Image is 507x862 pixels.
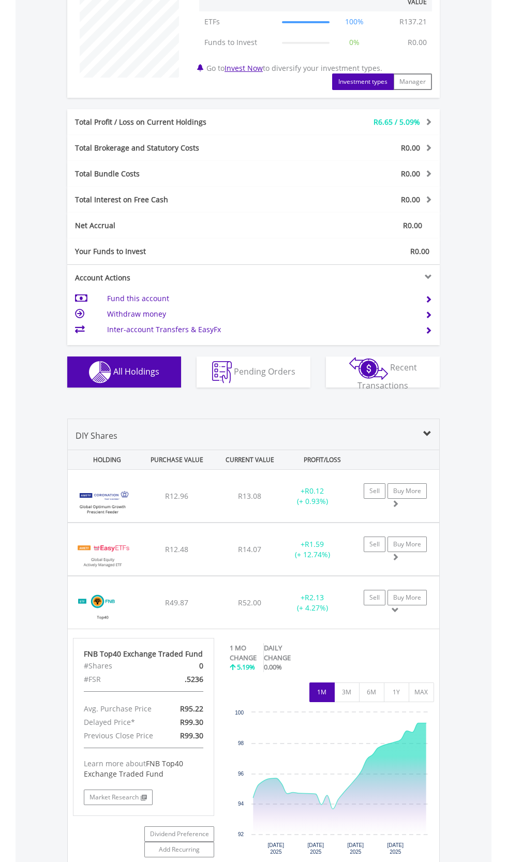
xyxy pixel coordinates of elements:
td: Funds to Invest [199,32,277,53]
span: Pending Orders [234,365,295,377]
button: Pending Orders [197,356,310,388]
button: All Holdings [67,356,181,388]
img: TFSA.COOPTI.png [73,483,132,519]
span: R49.87 [165,598,188,607]
a: Add Recurring [144,842,214,857]
text: [DATE] 2025 [348,842,364,855]
div: Learn more about [84,759,203,779]
span: R0.00 [403,220,422,230]
div: 1 MO CHANGE [230,643,258,662]
text: 92 [238,831,244,837]
a: Sell [364,590,385,605]
a: Market Research [84,790,153,805]
div: Total Brokerage and Statutory Costs [67,143,285,153]
div: 0 [166,659,211,673]
div: #FSR [76,673,166,686]
img: TFSA.FNBT40.png [73,589,132,626]
div: HOLDING [69,450,140,469]
div: #Shares [76,659,166,673]
span: R99.30 [180,731,203,740]
span: R12.48 [165,544,188,554]
button: Manager [393,73,432,90]
text: [DATE] 2025 [387,842,404,855]
span: R0.00 [401,169,420,179]
div: Total Interest on Free Cash [67,195,285,205]
button: MAX [409,682,434,702]
div: Total Bundle Costs [67,169,285,179]
span: R0.00 [401,195,420,204]
div: Your Funds to Invest [67,246,253,257]
span: R52.00 [238,598,261,607]
button: Investment types [332,73,394,90]
span: R14.07 [238,544,261,554]
div: FNB Top40 Exchange Traded Fund [84,649,203,659]
td: Withdraw money [107,306,413,322]
a: Buy More [387,590,427,605]
text: 94 [238,801,244,807]
text: [DATE] 2025 [308,842,324,855]
span: R0.00 [410,246,429,256]
span: R0.12 [305,486,324,496]
div: Account Actions [67,273,253,283]
span: DIY Shares [76,430,117,441]
div: Delayed Price* [76,716,166,729]
a: Sell [364,537,385,552]
span: All Holdings [113,365,159,377]
span: R12.96 [165,491,188,501]
div: .5236 [166,673,211,686]
a: Invest Now [225,63,263,73]
span: 5.19% [237,662,255,672]
div: Avg. Purchase Price [76,702,166,716]
div: Previous Close Price [76,729,166,742]
div: DAILY CHANGE [264,643,306,662]
button: 6M [359,682,384,702]
td: R137.21 [394,11,432,32]
div: + (+ 4.27%) [280,592,345,613]
td: Fund this account [107,291,413,306]
td: ETFs [199,11,277,32]
div: PROFIT/LOSS [287,450,357,469]
text: 96 [238,771,244,777]
td: 100% [335,11,374,32]
div: PURCHASE VALUE [142,450,212,469]
span: R99.30 [180,717,203,727]
td: 0% [335,32,374,53]
img: transactions-zar-wht.png [349,357,388,380]
text: 100 [235,710,244,716]
a: Sell [364,483,385,499]
img: pending_instructions-wht.png [212,361,232,383]
td: Inter-account Transfers & EasyFx [107,322,413,337]
img: TFSA.EASYGE.png [73,536,132,573]
span: R95.22 [180,704,203,714]
a: Buy More [387,483,427,499]
span: R1.59 [305,539,324,549]
a: Dividend Preference [144,826,214,842]
div: Net Accrual [67,220,285,231]
div: + (+ 0.93%) [280,486,345,507]
span: 0.00% [264,662,282,672]
span: R13.08 [238,491,261,501]
button: 1M [309,682,335,702]
button: 1Y [384,682,409,702]
text: [DATE] 2025 [268,842,285,855]
text: 98 [238,740,244,746]
span: R0.00 [401,143,420,153]
div: Total Profit / Loss on Current Holdings [67,117,285,127]
img: holdings-wht.png [89,361,111,383]
span: FNB Top40 Exchange Traded Fund [84,759,183,779]
button: 3M [334,682,360,702]
span: R6.65 / 5.09% [374,117,420,127]
button: Recent Transactions [326,356,440,388]
div: CURRENT VALUE [215,450,285,469]
div: + (+ 12.74%) [280,539,345,560]
td: R0.00 [402,32,432,53]
a: Buy More [387,537,427,552]
span: R2.13 [305,592,324,602]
